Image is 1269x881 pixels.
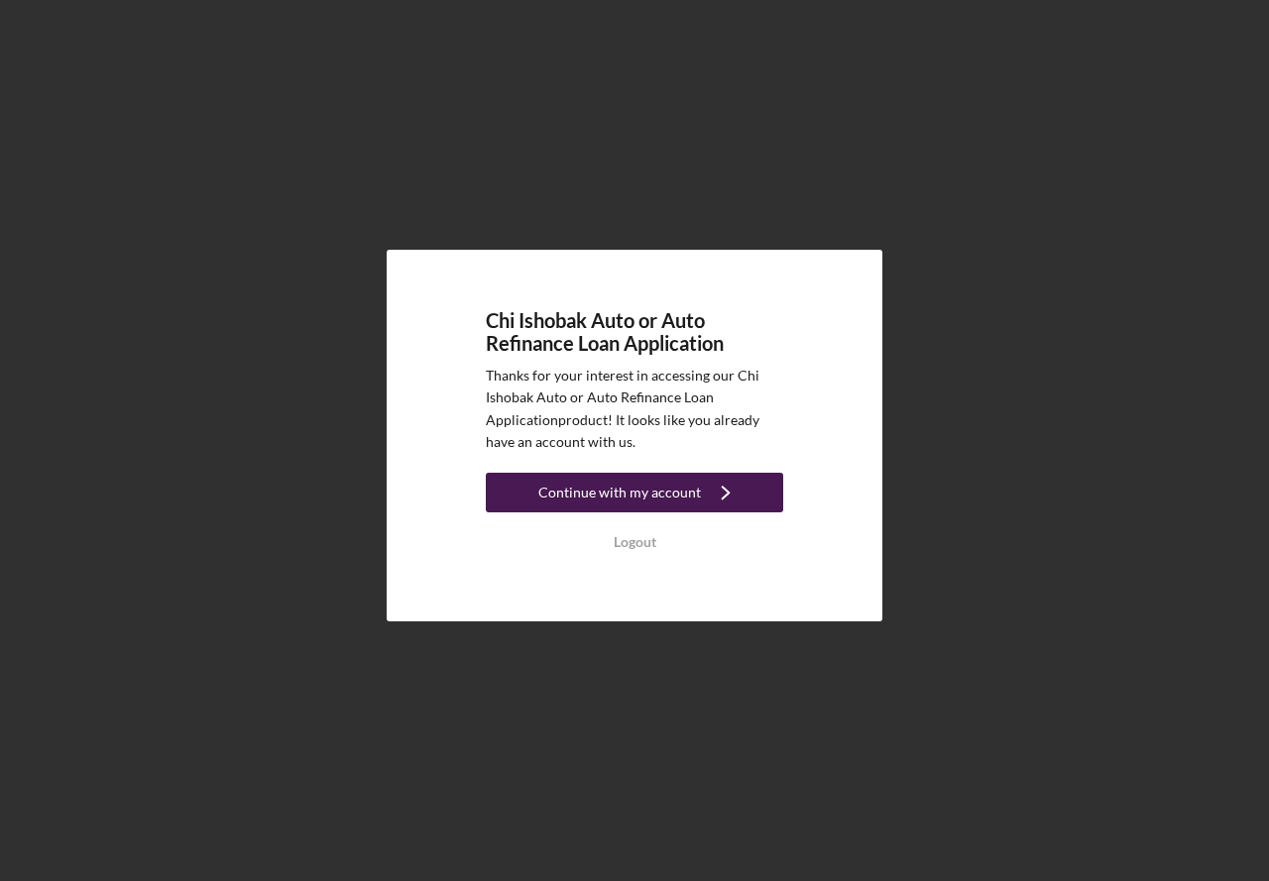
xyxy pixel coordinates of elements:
[486,522,783,562] button: Logout
[486,309,783,355] h4: Chi Ishobak Auto or Auto Refinance Loan Application
[538,473,701,512] div: Continue with my account
[486,473,783,512] button: Continue with my account
[486,473,783,517] a: Continue with my account
[614,522,656,562] div: Logout
[486,365,783,454] p: Thanks for your interest in accessing our Chi Ishobak Auto or Auto Refinance Loan Application pro...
